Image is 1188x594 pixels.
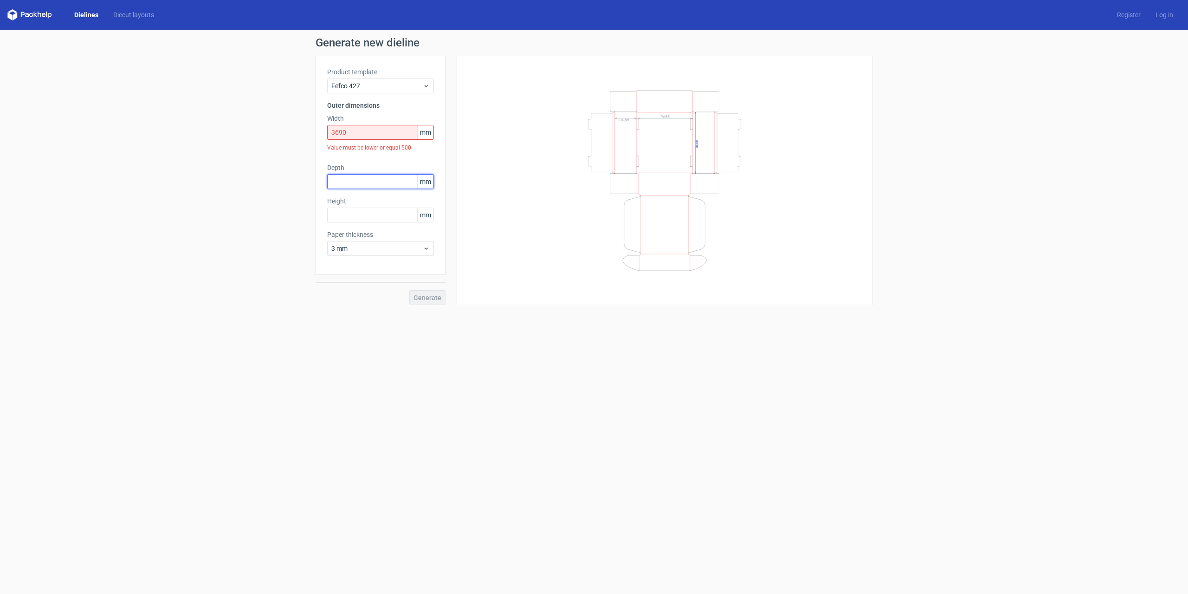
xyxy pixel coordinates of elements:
span: mm [417,175,433,189]
a: Log in [1148,10,1181,20]
text: Depth [695,139,699,148]
label: Product template [327,67,434,77]
span: Fefco 427 [331,81,423,91]
a: Register [1110,10,1148,20]
label: Height [327,196,434,206]
label: Paper thickness [327,230,434,239]
label: Depth [327,163,434,172]
span: 3 mm [331,244,423,253]
span: mm [417,125,433,139]
label: Width [327,114,434,123]
text: Height [620,118,629,122]
h1: Generate new dieline [316,37,872,48]
h3: Outer dimensions [327,101,434,110]
span: mm [417,208,433,222]
a: Dielines [67,10,106,20]
a: Diecut layouts [106,10,161,20]
text: Width [661,114,670,118]
div: Value must be lower or equal 500 [327,140,434,156]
